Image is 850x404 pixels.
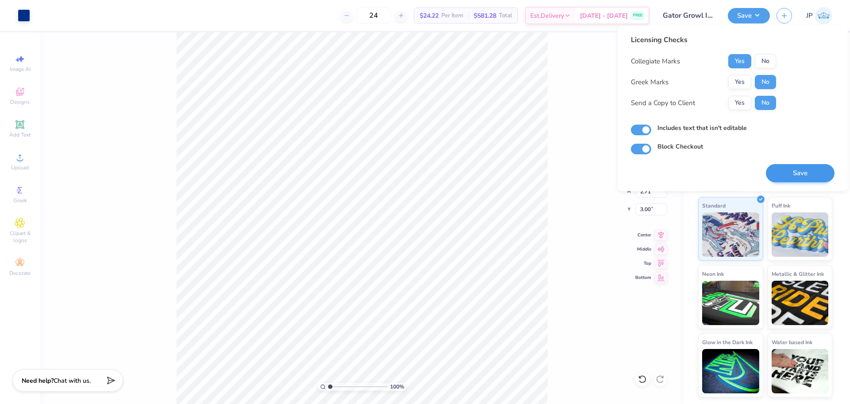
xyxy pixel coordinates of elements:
span: Image AI [10,66,31,73]
button: No [755,54,776,68]
span: Upload [11,164,29,171]
span: Standard [702,201,726,210]
span: Greek [13,197,27,204]
label: Block Checkout [657,142,703,151]
img: Water based Ink [772,349,829,393]
span: Chat with us. [54,377,91,385]
span: Center [635,232,651,238]
img: Standard [702,212,759,257]
span: $24.22 [420,11,439,20]
span: Top [635,260,651,267]
div: Send a Copy to Client [631,98,695,108]
span: Bottom [635,275,651,281]
span: Middle [635,246,651,252]
button: Save [728,8,770,24]
span: Glow in the Dark Ink [702,337,753,347]
button: Yes [728,96,751,110]
span: Water based Ink [772,337,812,347]
span: Per Item [441,11,463,20]
img: Metallic & Glitter Ink [772,281,829,325]
button: No [755,75,776,89]
button: Yes [728,75,751,89]
strong: Need help? [22,377,54,385]
span: Total [499,11,512,20]
span: 100 % [390,383,404,391]
span: FREE [633,12,642,19]
span: Decorate [9,270,31,277]
button: Yes [728,54,751,68]
span: Clipart & logos [4,230,35,244]
button: Save [766,164,835,182]
span: Est. Delivery [530,11,564,20]
span: Puff Ink [772,201,790,210]
img: John Paul Torres [815,7,832,24]
img: Glow in the Dark Ink [702,349,759,393]
span: Add Text [9,131,31,138]
a: JP [806,7,832,24]
span: [DATE] - [DATE] [580,11,628,20]
img: Puff Ink [772,212,829,257]
div: Licensing Checks [631,35,776,45]
div: Collegiate Marks [631,56,680,67]
img: Neon Ink [702,281,759,325]
span: Metallic & Glitter Ink [772,269,824,278]
span: Neon Ink [702,269,724,278]
button: No [755,96,776,110]
label: Includes text that isn't editable [657,123,747,133]
input: Untitled Design [656,7,721,24]
span: Designs [10,98,30,106]
input: – – [356,8,391,24]
span: JP [806,11,813,21]
span: $581.28 [474,11,496,20]
div: Greek Marks [631,77,668,87]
